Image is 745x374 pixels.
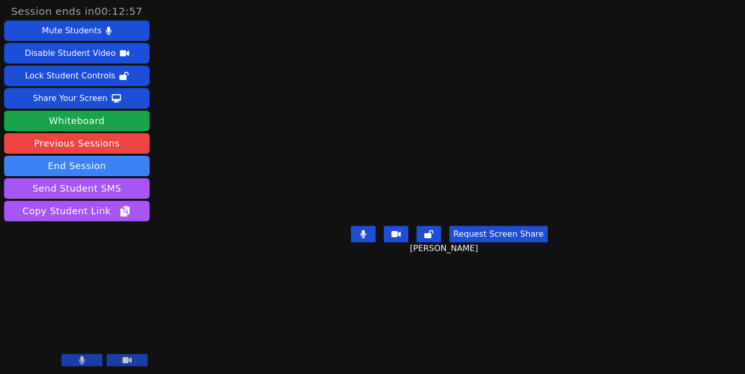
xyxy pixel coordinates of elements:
span: Session ends in [11,4,143,18]
button: Disable Student Video [4,43,150,64]
button: End Session [4,156,150,176]
div: Disable Student Video [25,45,115,61]
span: [PERSON_NAME] [410,242,481,255]
button: Whiteboard [4,111,150,131]
time: 00:12:57 [95,5,143,17]
button: Mute Students [4,20,150,41]
button: Request Screen Share [449,226,548,242]
div: Lock Student Controls [25,68,115,84]
button: Copy Student Link [4,201,150,221]
button: Share Your Screen [4,88,150,109]
button: Send Student SMS [4,178,150,199]
button: Lock Student Controls [4,66,150,86]
a: Previous Sessions [4,133,150,154]
div: Share Your Screen [33,90,108,107]
span: Copy Student Link [23,204,131,218]
div: Mute Students [42,23,101,39]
